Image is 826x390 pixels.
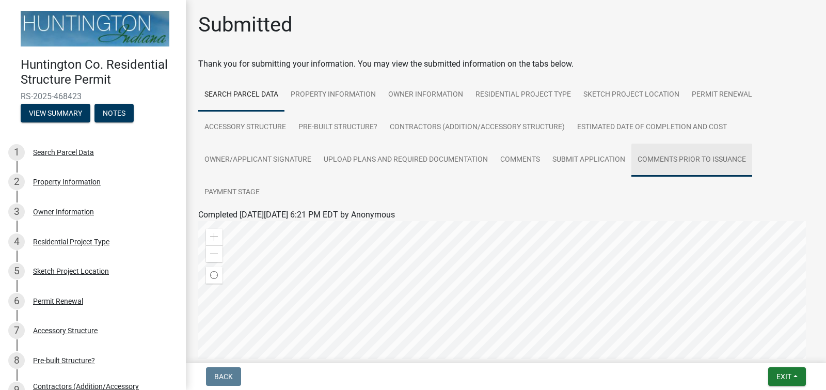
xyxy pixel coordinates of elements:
div: Owner Information [33,208,94,215]
div: Zoom out [206,245,223,262]
div: Residential Project Type [33,238,109,245]
a: Permit Renewal [686,79,758,112]
div: Find my location [206,267,223,284]
div: Pre-built Structure? [33,357,95,364]
span: Exit [776,372,791,381]
wm-modal-confirm: Summary [21,110,90,118]
span: RS-2025-468423 [21,91,165,101]
div: 1 [8,144,25,161]
button: Notes [94,104,134,122]
a: Accessory Structure [198,111,292,144]
div: 2 [8,174,25,190]
button: Exit [768,367,806,386]
a: Owner/Applicant Signature [198,144,317,177]
div: 7 [8,322,25,339]
img: Huntington County, Indiana [21,11,169,46]
div: Sketch Project Location [33,268,109,275]
div: 8 [8,352,25,369]
a: Comments Prior to Issuance [631,144,752,177]
span: Completed [DATE][DATE] 6:21 PM EDT by Anonymous [198,210,395,220]
div: Search Parcel Data [33,149,94,156]
div: Thank you for submitting your information. You may view the submitted information on the tabs below. [198,58,814,70]
a: Contractors (Addition/Accessory Structure) [384,111,571,144]
h4: Huntington Co. Residential Structure Permit [21,57,178,87]
div: Property Information [33,178,101,185]
button: View Summary [21,104,90,122]
span: Back [214,372,233,381]
div: Accessory Structure [33,327,98,334]
div: 4 [8,233,25,250]
a: Search Parcel Data [198,79,284,112]
a: Pre-built Structure? [292,111,384,144]
h1: Submitted [198,12,293,37]
a: Payment Stage [198,176,266,209]
a: Submit Application [546,144,631,177]
button: Back [206,367,241,386]
div: 3 [8,204,25,220]
div: Zoom in [206,229,223,245]
a: Upload Plans and Required Documentation [317,144,494,177]
a: Owner Information [382,79,469,112]
a: Property Information [284,79,382,112]
a: Residential Project Type [469,79,577,112]
a: Sketch Project Location [577,79,686,112]
a: Comments [494,144,546,177]
a: Estimated Date of Completion and Cost [571,111,733,144]
div: 6 [8,293,25,309]
wm-modal-confirm: Notes [94,110,134,118]
div: 5 [8,263,25,279]
div: Permit Renewal [33,298,83,305]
